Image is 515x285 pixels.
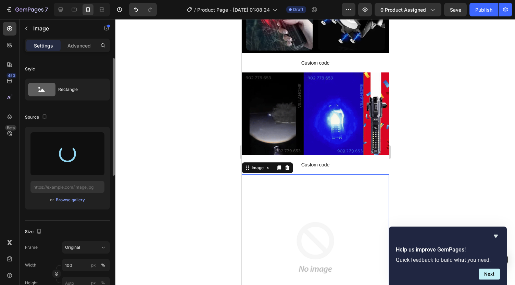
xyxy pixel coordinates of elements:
[375,3,441,16] button: 0 product assigned
[450,7,461,13] span: Save
[7,73,16,78] div: 450
[380,6,426,13] span: 0 product assigned
[197,6,270,13] span: Product Page - [DATE] 01:08:24
[45,5,48,14] p: 7
[56,197,85,203] div: Browse gallery
[396,232,500,280] div: Help us improve GemPages!
[194,6,196,13] span: /
[58,82,100,97] div: Rectangle
[25,113,49,122] div: Source
[55,196,85,203] button: Browse gallery
[5,125,16,131] div: Beta
[25,262,36,268] label: Width
[62,241,110,254] button: Original
[129,3,157,16] div: Undo/Redo
[30,181,104,193] input: https://example.com/image.jpg
[101,262,105,268] div: %
[25,66,35,72] div: Style
[25,244,38,250] label: Frame
[67,42,91,49] p: Advanced
[99,261,107,269] button: px
[33,24,91,32] p: Image
[475,6,492,13] div: Publish
[65,244,80,250] span: Original
[444,3,467,16] button: Save
[50,196,54,204] span: or
[492,232,500,240] button: Hide survey
[25,227,43,236] div: Size
[293,6,303,13] span: Draft
[396,246,500,254] h2: Help us improve GemPages!
[396,257,500,263] p: Quick feedback to build what you need.
[479,269,500,280] button: Next question
[62,259,110,271] input: px%
[91,262,96,268] div: px
[89,261,98,269] button: %
[34,42,53,49] p: Settings
[469,3,498,16] button: Publish
[242,19,389,285] iframe: Design area
[3,3,51,16] button: 7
